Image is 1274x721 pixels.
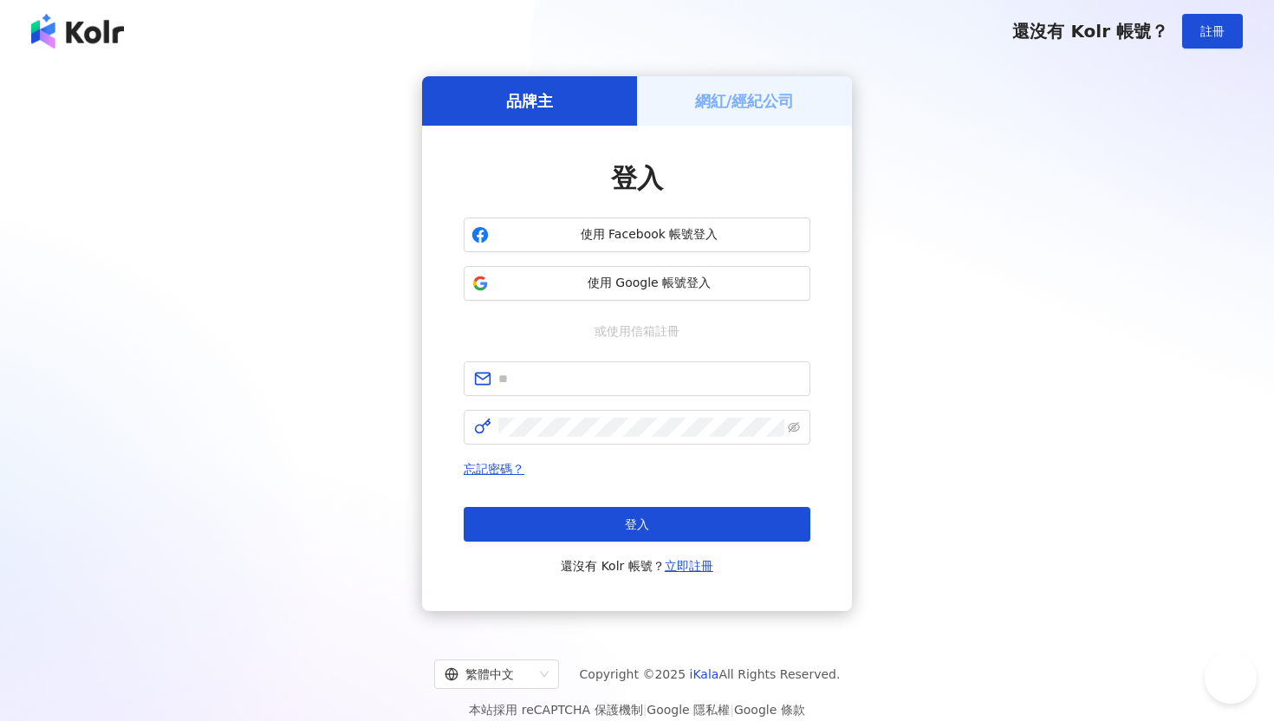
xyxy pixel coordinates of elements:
span: Copyright © 2025 All Rights Reserved. [580,664,841,685]
button: 註冊 [1182,14,1243,49]
span: | [643,703,647,717]
img: logo [31,14,124,49]
span: 本站採用 reCAPTCHA 保護機制 [469,699,804,720]
a: Google 隱私權 [647,703,730,717]
span: 還沒有 Kolr 帳號？ [1012,21,1168,42]
a: 立即註冊 [665,559,713,573]
a: iKala [690,667,719,681]
a: 忘記密碼？ [464,462,524,476]
span: 登入 [625,517,649,531]
span: 還沒有 Kolr 帳號？ [561,555,713,576]
div: 繁體中文 [445,660,533,688]
button: 登入 [464,507,810,542]
button: 使用 Google 帳號登入 [464,266,810,301]
a: Google 條款 [734,703,805,717]
span: 或使用信箱註冊 [582,322,692,341]
span: 使用 Facebook 帳號登入 [496,226,803,244]
h5: 品牌主 [506,90,553,112]
span: 登入 [611,163,663,193]
iframe: Help Scout Beacon - Open [1205,652,1257,704]
h5: 網紅/經紀公司 [695,90,795,112]
span: | [730,703,734,717]
span: 使用 Google 帳號登入 [496,275,803,292]
button: 使用 Facebook 帳號登入 [464,218,810,252]
span: 註冊 [1200,24,1225,38]
span: eye-invisible [788,421,800,433]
